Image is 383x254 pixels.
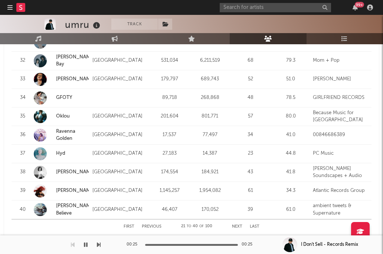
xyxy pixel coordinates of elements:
[15,94,30,102] div: 34
[92,187,147,194] div: [GEOGRAPHIC_DATA]
[151,113,188,120] div: 201,604
[313,94,368,102] div: GIRLFRIEND RECORDS
[187,225,191,228] span: to
[142,225,161,229] button: Previous
[56,188,94,193] a: [PERSON_NAME]
[232,168,269,176] div: 43
[176,222,217,231] div: 21 40 100
[191,150,228,157] div: 14,387
[191,94,228,102] div: 268,868
[151,187,188,194] div: 1,145,257
[56,55,94,67] a: [PERSON_NAME] Bay
[232,57,269,64] div: 68
[34,128,89,142] a: Ravenna Golden
[92,168,147,176] div: [GEOGRAPHIC_DATA]
[272,131,309,139] div: 41.0
[151,131,188,139] div: 17,537
[56,151,65,156] a: Hyd
[272,94,309,102] div: 78.5
[92,206,147,213] div: [GEOGRAPHIC_DATA]
[34,91,89,105] a: GFOTY
[313,131,368,139] div: 00846686389
[151,206,188,213] div: 46,407
[56,114,70,119] a: Oklou
[15,206,30,213] div: 40
[151,94,188,102] div: 89,718
[313,165,368,180] div: [PERSON_NAME] Soundscapes + Audio
[34,184,89,197] a: [PERSON_NAME]
[232,94,269,102] div: 48
[92,113,147,120] div: [GEOGRAPHIC_DATA]
[353,4,358,10] button: 99+
[250,225,259,229] button: Last
[151,75,188,83] div: 179,797
[34,73,89,86] a: [PERSON_NAME]
[124,225,134,229] button: First
[232,150,269,157] div: 23
[232,206,269,213] div: 39
[15,57,30,64] div: 32
[313,202,368,217] div: ambient tweets & Supernature
[191,113,228,120] div: 801,771
[151,57,188,64] div: 531,034
[191,168,228,176] div: 184,921
[111,19,158,30] button: Track
[56,170,94,174] a: [PERSON_NAME]
[151,150,188,157] div: 27,183
[15,131,30,139] div: 36
[56,77,94,81] a: [PERSON_NAME]
[191,131,228,139] div: 77,497
[191,75,228,83] div: 689,743
[272,113,309,120] div: 80.0
[272,187,309,194] div: 34.3
[232,131,269,139] div: 34
[199,225,204,228] span: of
[313,75,368,83] div: [PERSON_NAME]
[56,95,72,100] a: GFOTY
[151,168,188,176] div: 174,554
[15,113,30,120] div: 35
[34,54,89,68] a: [PERSON_NAME] Bay
[15,75,30,83] div: 33
[65,19,102,31] div: umru
[127,240,141,249] div: 00:25
[232,75,269,83] div: 52
[56,203,94,216] a: [PERSON_NAME] Believe
[272,57,309,64] div: 79.3
[242,240,256,249] div: 00:25
[313,150,368,157] div: PC Music
[313,187,368,194] div: Atlantic Records Group
[92,75,147,83] div: [GEOGRAPHIC_DATA]
[191,206,228,213] div: 170,052
[191,187,228,194] div: 1,954,082
[92,131,147,139] div: [GEOGRAPHIC_DATA]
[34,110,89,123] a: Oklou
[34,202,89,217] a: [PERSON_NAME] Believe
[355,2,364,7] div: 99 +
[313,109,368,124] div: Because Music for [GEOGRAPHIC_DATA]
[15,150,30,157] div: 37
[191,57,228,64] div: 6,211,519
[301,241,358,248] div: I Don't Sell - Records Remix
[34,166,89,179] a: [PERSON_NAME]
[92,150,147,157] div: [GEOGRAPHIC_DATA]
[272,150,309,157] div: 44.8
[15,187,30,194] div: 39
[232,187,269,194] div: 61
[220,3,331,12] input: Search for artists
[232,225,242,229] button: Next
[34,147,89,160] a: Hyd
[56,129,75,141] a: Ravenna Golden
[92,57,147,64] div: [GEOGRAPHIC_DATA]
[272,206,309,213] div: 61.0
[272,75,309,83] div: 51.0
[272,168,309,176] div: 41.8
[313,57,368,64] div: Mom + Pop
[15,168,30,176] div: 38
[232,113,269,120] div: 57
